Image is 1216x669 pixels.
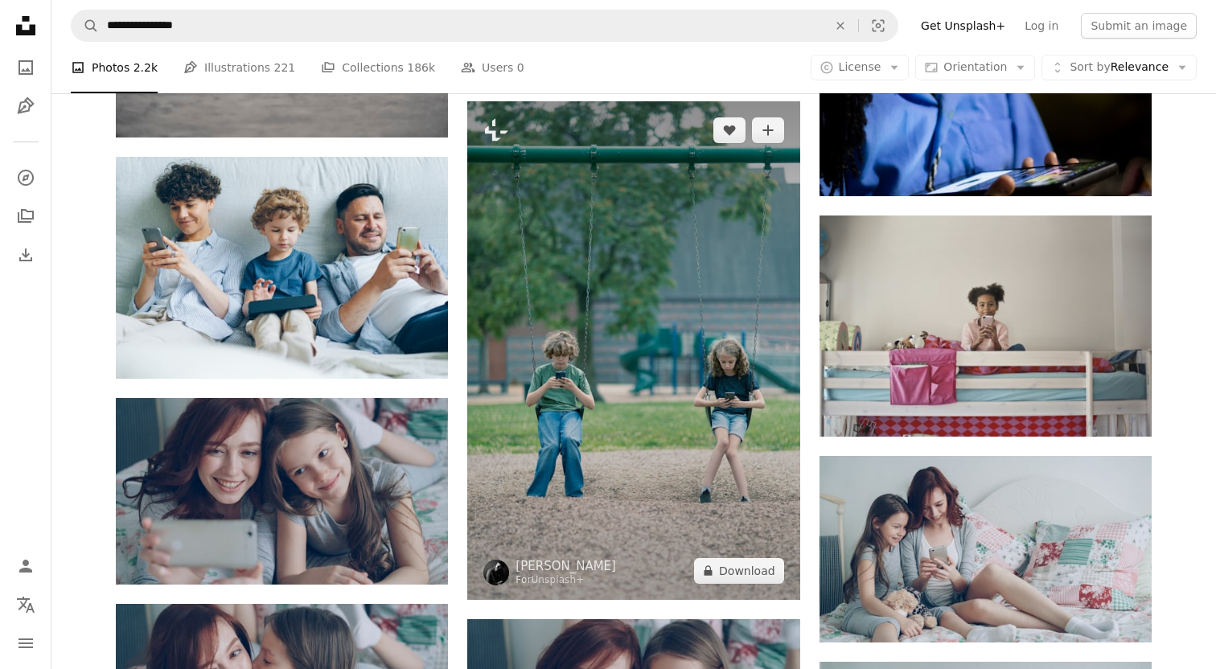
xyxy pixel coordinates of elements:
button: Visual search [859,10,898,41]
a: Illustrations [10,90,42,122]
img: two children playing on a swing set in a park [467,101,799,600]
img: Mother and daughter take a selfie together. [116,398,448,585]
button: Add to Collection [752,117,784,143]
button: Search Unsplash [72,10,99,41]
a: Explore [10,162,42,194]
img: Go to Nick Fancher's profile [483,560,509,585]
span: Relevance [1070,60,1169,76]
button: Orientation [915,55,1035,80]
img: woman in yellow long sleeve shirt sitting on bed [820,215,1152,437]
a: Home — Unsplash [10,10,42,45]
a: Collections 186k [321,42,435,93]
button: Language [10,589,42,621]
a: Download History [10,239,42,271]
button: Download [694,558,784,584]
a: Users 0 [461,42,524,93]
button: Like [713,117,746,143]
button: Menu [10,627,42,659]
form: Find visuals sitewide [71,10,898,42]
a: Get Unsplash+ [911,13,1015,39]
img: a man, woman and child sitting on a couch looking at their cell phones [116,157,448,378]
a: [PERSON_NAME] [516,558,616,574]
a: Mother and daughter take a selfie together. [116,483,448,498]
div: For [516,574,616,587]
a: Log in [1015,13,1068,39]
a: two children playing on a swing set in a park [467,343,799,357]
a: woman in yellow long sleeve shirt sitting on bed [820,318,1152,333]
a: Photos [10,51,42,84]
img: Mom and daughter look at a phone together on bed. [820,456,1152,642]
button: Sort byRelevance [1041,55,1197,80]
span: License [839,60,881,73]
a: Unsplash+ [531,574,584,585]
span: 0 [517,59,524,76]
span: 186k [407,59,435,76]
button: Submit an image [1081,13,1197,39]
a: Mom and daughter look at a phone together on bed. [820,542,1152,556]
span: Sort by [1070,60,1110,73]
a: Illustrations 221 [183,42,295,93]
a: Collections [10,200,42,232]
span: Orientation [943,60,1007,73]
button: Clear [823,10,858,41]
button: License [811,55,910,80]
span: 221 [274,59,296,76]
a: Log in / Sign up [10,550,42,582]
a: a man, woman and child sitting on a couch looking at their cell phones [116,261,448,275]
